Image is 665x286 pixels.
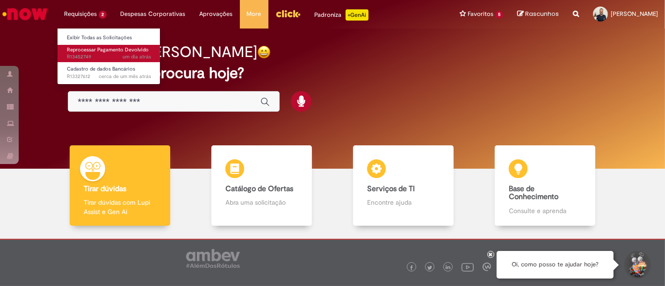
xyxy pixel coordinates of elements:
a: Tirar dúvidas Tirar dúvidas com Lupi Assist e Gen Ai [49,145,191,226]
img: logo_footer_ambev_rotulo_gray.png [186,249,240,268]
img: logo_footer_linkedin.png [446,265,450,271]
a: Aberto R13327612 : Cadastro de dados Bancários [58,64,160,81]
span: R13327612 [67,73,151,80]
img: logo_footer_twitter.png [427,265,432,270]
span: Requisições [64,9,97,19]
img: ServiceNow [1,5,49,23]
div: Oi, como posso te ajudar hoje? [497,251,614,279]
img: click_logo_yellow_360x200.png [275,7,301,21]
span: 2 [99,11,107,19]
span: cerca de um mês atrás [99,73,151,80]
span: Reprocessar Pagamento Devolvido [67,46,149,53]
b: Serviços de TI [367,184,415,193]
h2: Boa tarde, [PERSON_NAME] [68,44,257,60]
b: Base de Conhecimento [509,184,558,202]
time: 27/08/2025 14:22:45 [123,53,151,60]
p: Encontre ajuda [367,198,439,207]
span: R13452749 [67,53,151,61]
span: [PERSON_NAME] [611,10,658,18]
b: Tirar dúvidas [84,184,126,193]
img: logo_footer_youtube.png [462,261,474,273]
span: um dia atrás [123,53,151,60]
ul: Requisições [57,28,160,85]
a: Base de Conhecimento Consulte e aprenda [474,145,616,226]
img: logo_footer_workplace.png [483,263,491,271]
span: 5 [495,11,503,19]
img: happy-face.png [257,45,271,59]
a: Rascunhos [517,10,559,19]
p: Abra uma solicitação [225,198,297,207]
b: Catálogo de Ofertas [225,184,293,193]
span: Rascunhos [525,9,559,18]
a: Aberto R13452749 : Reprocessar Pagamento Devolvido [58,45,160,62]
p: Consulte e aprenda [509,206,581,215]
span: Aprovações [200,9,233,19]
p: +GenAi [346,9,369,21]
p: Tirar dúvidas com Lupi Assist e Gen Ai [84,198,156,216]
span: Despesas Corporativas [121,9,186,19]
a: Exibir Todas as Solicitações [58,33,160,43]
span: Cadastro de dados Bancários [67,65,135,72]
h2: O que você procura hoje? [68,65,597,81]
div: Padroniza [315,9,369,21]
img: logo_footer_facebook.png [409,265,414,270]
time: 28/07/2025 09:37:24 [99,73,151,80]
button: Iniciar Conversa de Suporte [623,251,651,279]
span: Favoritos [468,9,493,19]
span: More [247,9,261,19]
a: Serviços de TI Encontre ajuda [332,145,474,226]
a: Catálogo de Ofertas Abra uma solicitação [191,145,332,226]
